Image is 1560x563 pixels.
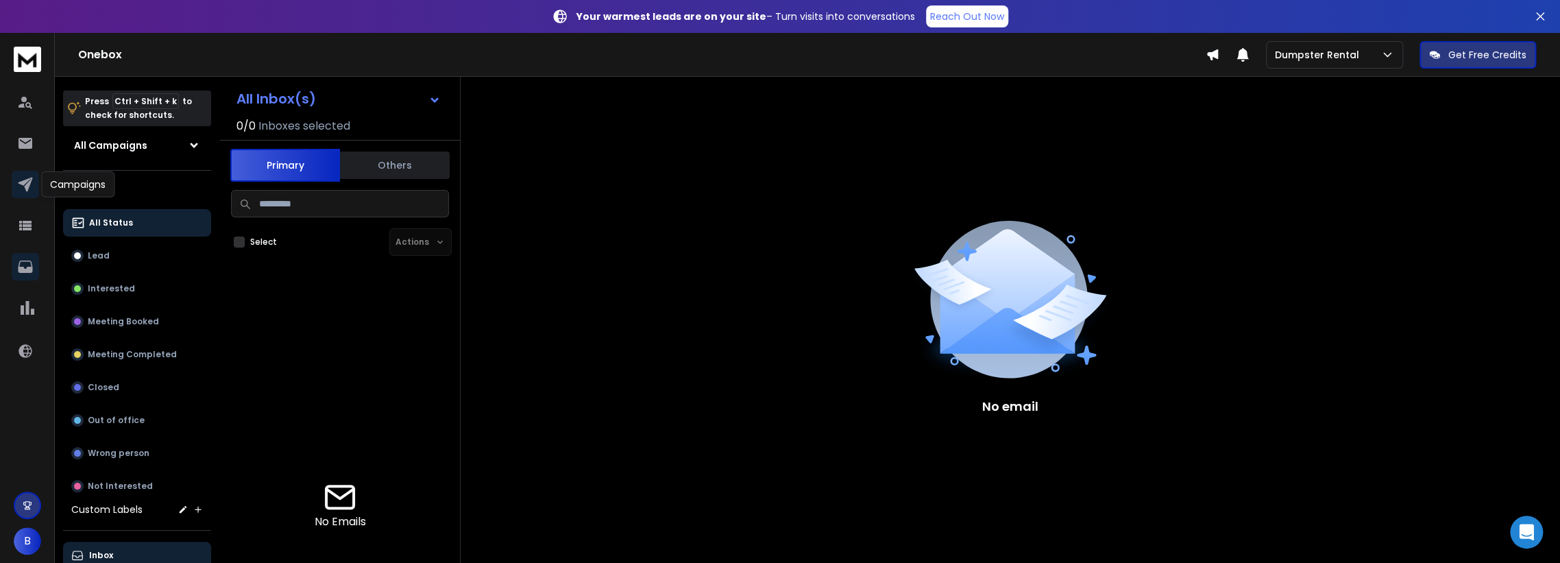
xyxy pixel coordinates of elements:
p: Inbox [89,550,113,561]
button: Primary [230,149,340,182]
button: Meeting Completed [63,341,211,368]
span: 0 / 0 [236,118,256,134]
p: Reach Out Now [930,10,1004,23]
h1: All Campaigns [74,139,147,152]
div: Campaigns [41,171,114,197]
button: All Inbox(s) [226,85,452,112]
h1: All Inbox(s) [236,92,316,106]
p: Out of office [88,415,145,426]
div: Open Intercom Messenger [1510,516,1543,549]
p: All Status [89,217,133,228]
h3: Filters [63,182,211,201]
p: Lead [88,250,110,261]
p: No email [982,397,1038,416]
p: Meeting Completed [88,349,177,360]
h3: Custom Labels [71,503,143,516]
button: Wrong person [63,440,211,467]
p: Not Interested [88,481,153,492]
p: – Turn visits into conversations [576,10,915,23]
button: Lead [63,242,211,269]
label: Select [250,237,277,248]
p: Get Free Credits [1448,48,1526,62]
p: Dumpster Rental [1275,48,1365,62]
p: Press to check for shortcuts. [85,95,192,122]
span: Ctrl + Shift + k [112,93,179,109]
button: B [14,527,41,555]
button: Closed [63,374,211,401]
p: Interested [88,283,135,294]
strong: Your warmest leads are on your site [576,10,766,23]
h1: Onebox [78,47,1206,63]
p: Wrong person [88,448,149,459]
button: Meeting Booked [63,308,211,335]
button: Get Free Credits [1419,41,1536,69]
p: Meeting Booked [88,316,159,327]
button: Others [340,150,450,180]
button: All Status [63,209,211,237]
button: Not Interested [63,472,211,500]
p: No Emails [315,514,366,530]
p: Closed [88,382,119,393]
h3: Inboxes selected [258,118,350,134]
button: Out of office [63,407,211,434]
img: logo [14,47,41,72]
button: Interested [63,275,211,302]
a: Reach Out Now [926,5,1008,27]
button: All Campaigns [63,132,211,159]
